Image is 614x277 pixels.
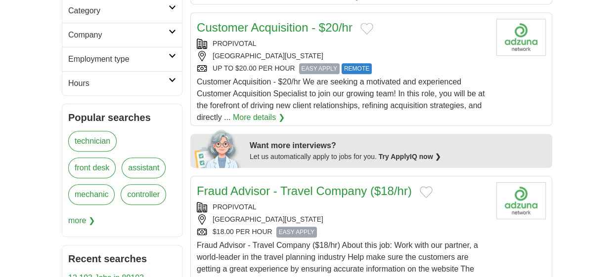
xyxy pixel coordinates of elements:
a: Hours [62,71,182,95]
h2: Employment type [68,53,169,65]
div: [GEOGRAPHIC_DATA][US_STATE] [197,51,488,61]
span: REMOTE [342,63,372,74]
a: More details ❯ [233,112,285,123]
div: PROPIVOTAL [197,202,488,212]
div: Want more interviews? [250,140,546,152]
div: PROPIVOTAL [197,39,488,49]
a: mechanic [68,184,115,205]
a: Try ApplyIQ now ❯ [379,153,441,160]
a: assistant [122,158,166,178]
h2: Category [68,5,169,17]
button: Add to favorite jobs [360,23,373,35]
span: Customer Acquisition - $20/hr We are seeking a motivated and experienced Customer Acquisition Spe... [197,78,485,121]
span: EASY APPLY [299,63,340,74]
a: front desk [68,158,116,178]
h2: Hours [68,78,169,89]
div: $18.00 PER HOUR [197,227,488,237]
a: Company [62,23,182,47]
button: Add to favorite jobs [420,186,433,198]
a: Customer Acquisition - $20/hr [197,21,352,34]
div: Let us automatically apply to jobs for you. [250,152,546,162]
a: controller [121,184,166,205]
span: EASY APPLY [276,227,317,237]
h2: Recent searches [68,251,176,266]
a: Employment type [62,47,182,71]
div: UP TO $20.00 PER HOUR [197,63,488,74]
img: Company logo [496,182,546,219]
img: apply-iq-scientist.png [194,128,242,168]
div: [GEOGRAPHIC_DATA][US_STATE] [197,214,488,225]
h2: Popular searches [68,110,176,125]
img: Company logo [496,19,546,56]
a: Fraud Advisor - Travel Company ($18/hr) [197,184,412,198]
span: more ❯ [68,211,95,231]
h2: Company [68,29,169,41]
a: technician [68,131,117,152]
